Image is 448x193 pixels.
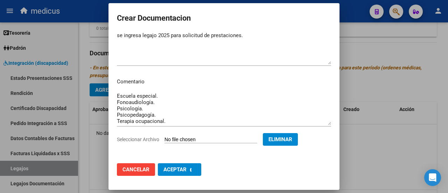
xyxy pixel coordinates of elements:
[117,137,159,142] span: Seleccionar Archivo
[263,133,298,146] button: Eliminar
[117,163,155,176] button: Cancelar
[268,136,292,143] span: Eliminar
[163,166,187,173] span: Aceptar
[117,78,331,86] p: Comentario
[424,169,441,186] div: Open Intercom Messenger
[122,166,149,173] span: Cancelar
[117,12,331,25] h2: Crear Documentacion
[158,163,201,176] button: Aceptar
